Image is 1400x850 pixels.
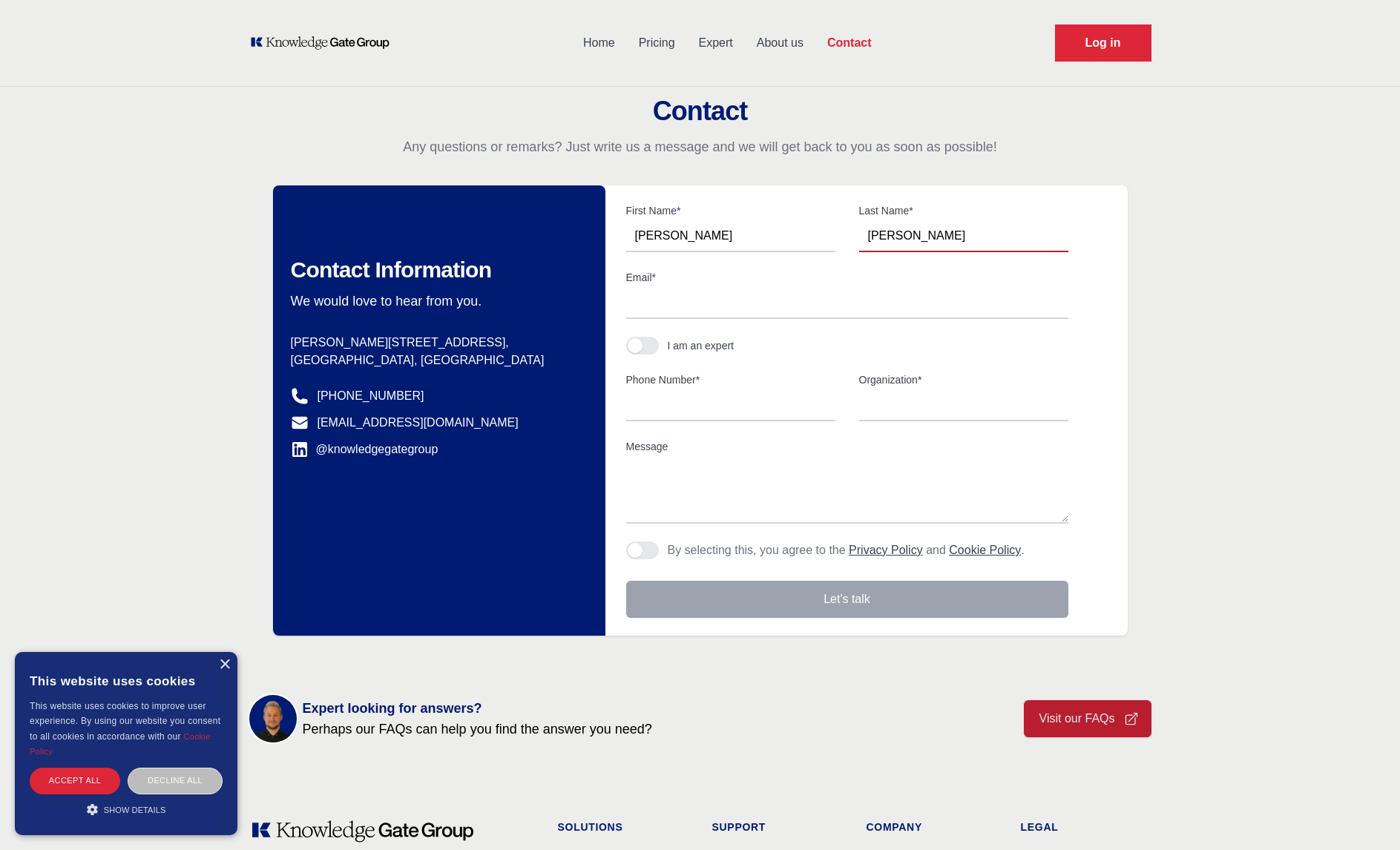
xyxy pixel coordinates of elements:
[668,541,1025,559] p: By selecting this, you agree to the and .
[949,544,1021,556] a: Cookie Policy
[104,805,166,814] span: Show details
[303,698,652,719] span: Expert looking for answers?
[712,820,843,834] h1: Support
[249,36,400,50] a: KOL Knowledge Platform: Talk to Key External Experts (KEE)
[219,659,230,671] div: Close
[30,768,120,794] div: Accept all
[1055,24,1151,62] a: Request Demo
[318,387,424,405] a: [PHONE_NUMBER]
[1021,820,1151,834] h1: Legal
[626,372,835,387] label: Phone Number*
[249,695,297,742] img: KOL management, KEE, Therapy area experts
[815,24,884,62] a: Contact
[1326,779,1400,850] iframe: Chat Widget
[30,802,223,817] div: Show details
[571,24,627,62] a: Home
[30,663,223,699] div: This website uses cookies
[626,270,1068,285] label: Email*
[626,581,1068,618] button: Let's talk
[849,544,923,556] a: Privacy Policy
[859,203,1068,218] label: Last Name*
[627,24,687,62] a: Pricing
[687,24,745,62] a: Expert
[291,352,570,369] p: [GEOGRAPHIC_DATA], [GEOGRAPHIC_DATA]
[1326,779,1400,850] div: Chat-widget
[30,732,211,756] a: Cookie Policy
[291,334,570,352] p: [PERSON_NAME][STREET_ADDRESS],
[303,719,652,739] span: Perhaps our FAQs can help you find the answer you need?
[291,257,570,283] h2: Contact Information
[859,372,1068,387] label: Organization*
[558,820,689,834] h1: Solutions
[626,203,835,218] label: First Name*
[668,338,734,353] div: I am an expert
[626,439,1068,454] label: Message
[318,414,519,432] a: [EMAIL_ADDRESS][DOMAIN_NAME]
[1024,700,1151,737] a: Visit our FAQs
[745,24,815,62] a: About us
[30,701,220,742] span: This website uses cookies to improve user experience. By using our website you consent to all coo...
[867,820,997,834] h1: Company
[128,768,223,794] div: Decline all
[291,292,570,310] p: We would love to hear from you.
[291,441,438,458] a: @knowledgegategroup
